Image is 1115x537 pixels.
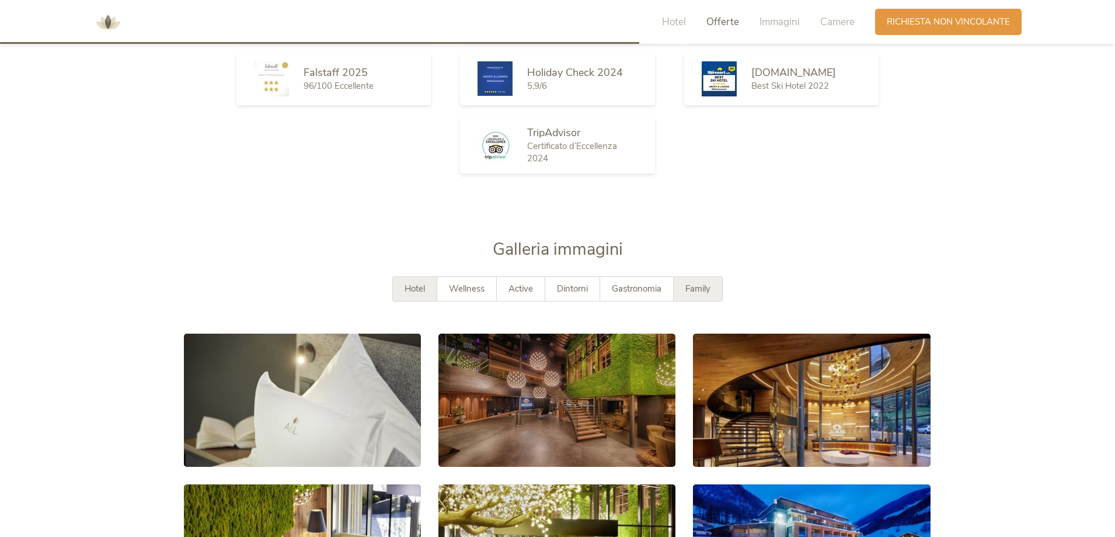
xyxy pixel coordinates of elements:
[527,126,580,140] span: TripAdvisor
[90,18,126,26] a: AMONTI & LUNARIS Wellnessresort
[527,140,617,164] span: Certificato d’Eccellenza 2024
[557,283,588,295] span: Dintorni
[820,15,855,29] span: Camere
[759,15,800,29] span: Immagini
[493,238,623,261] span: Galleria immagini
[527,80,547,92] span: 5,9/6
[90,5,126,40] img: AMONTI & LUNARIS Wellnessresort
[254,61,289,96] img: Falstaff 2025
[706,15,739,29] span: Offerte
[304,80,374,92] span: 96/100 Eccellente
[405,283,425,295] span: Hotel
[612,283,661,295] span: Gastronomia
[478,129,513,161] img: TripAdvisor
[449,283,485,295] span: Wellness
[751,80,829,92] span: Best Ski Hotel 2022
[751,65,836,79] span: [DOMAIN_NAME]
[662,15,686,29] span: Hotel
[527,65,623,79] span: Holiday Check 2024
[304,65,368,79] span: Falstaff 2025
[887,16,1010,28] span: Richiesta non vincolante
[685,283,710,295] span: Family
[508,283,533,295] span: Active
[478,61,513,96] img: Holiday Check 2024
[702,61,737,96] img: Skiresort.de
